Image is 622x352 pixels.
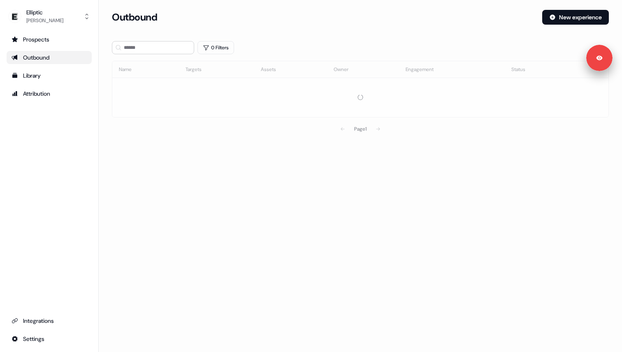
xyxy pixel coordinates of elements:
[12,71,87,80] div: Library
[12,53,87,62] div: Outbound
[12,335,87,343] div: Settings
[7,332,92,345] a: Go to integrations
[12,317,87,325] div: Integrations
[7,314,92,327] a: Go to integrations
[542,10,609,25] button: New experience
[26,16,63,25] div: [PERSON_NAME]
[112,11,157,23] h3: Outbound
[7,33,92,46] a: Go to prospects
[7,69,92,82] a: Go to templates
[12,35,87,44] div: Prospects
[7,7,92,26] button: Elliptic[PERSON_NAME]
[12,90,87,98] div: Attribution
[197,41,234,54] button: 0 Filters
[7,51,92,64] a: Go to outbound experience
[7,87,92,100] a: Go to attribution
[26,8,63,16] div: Elliptic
